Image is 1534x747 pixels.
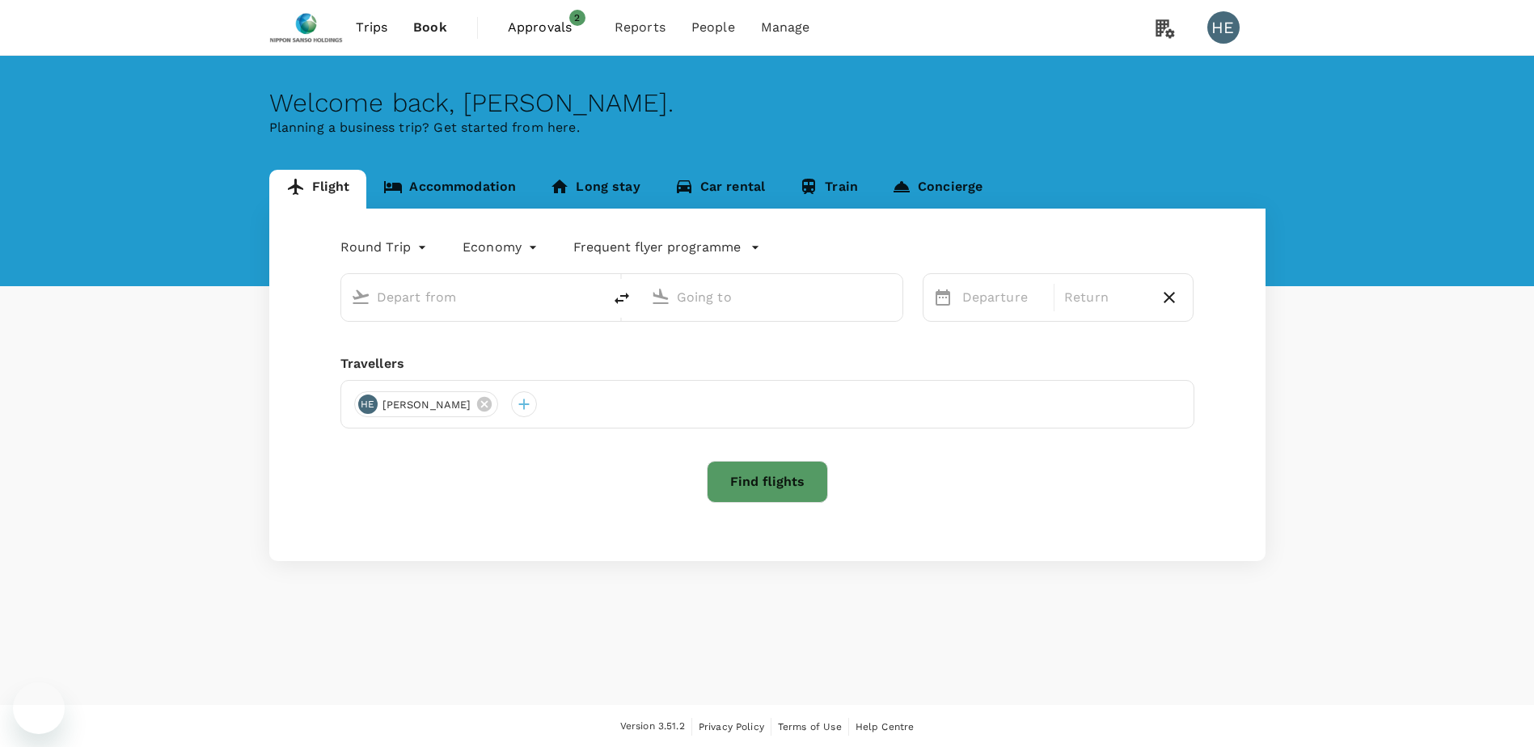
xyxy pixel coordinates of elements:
[269,10,344,45] img: Nippon Sanso Holdings Singapore Pte Ltd
[699,721,764,732] span: Privacy Policy
[691,18,735,37] span: People
[358,395,378,414] div: HE
[875,170,999,209] a: Concierge
[602,279,641,318] button: delete
[269,170,367,209] a: Flight
[340,234,431,260] div: Round Trip
[508,18,589,37] span: Approvals
[569,10,585,26] span: 2
[778,721,842,732] span: Terms of Use
[707,461,828,503] button: Find flights
[591,295,594,298] button: Open
[573,238,760,257] button: Frequent flyer programme
[891,295,894,298] button: Open
[463,234,541,260] div: Economy
[573,238,741,257] p: Frequent flyer programme
[377,285,568,310] input: Depart from
[340,354,1194,373] div: Travellers
[615,18,666,37] span: Reports
[533,170,657,209] a: Long stay
[761,18,810,37] span: Manage
[269,88,1266,118] div: Welcome back , [PERSON_NAME] .
[778,718,842,736] a: Terms of Use
[620,719,685,735] span: Version 3.51.2
[782,170,875,209] a: Train
[1207,11,1240,44] div: HE
[699,718,764,736] a: Privacy Policy
[856,718,915,736] a: Help Centre
[366,170,533,209] a: Accommodation
[356,18,387,37] span: Trips
[413,18,447,37] span: Book
[657,170,783,209] a: Car rental
[13,682,65,734] iframe: Button to launch messaging window
[856,721,915,732] span: Help Centre
[962,288,1044,307] p: Departure
[677,285,868,310] input: Going to
[354,391,499,417] div: HE[PERSON_NAME]
[1064,288,1146,307] p: Return
[373,397,481,413] span: [PERSON_NAME]
[269,118,1266,137] p: Planning a business trip? Get started from here.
